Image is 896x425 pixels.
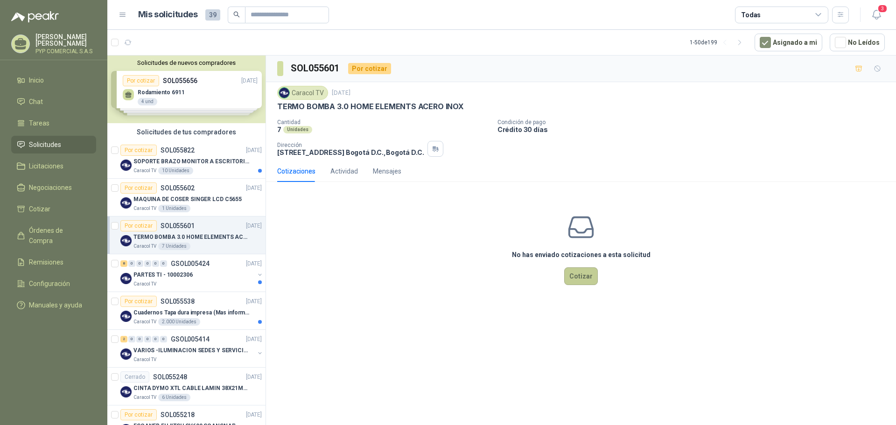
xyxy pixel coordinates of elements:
[111,59,262,66] button: Solicitudes de nuevos compradores
[133,271,193,279] p: PARTES TI - 10002306
[332,89,350,98] p: [DATE]
[11,179,96,196] a: Negociaciones
[107,123,266,141] div: Solicitudes de tus compradores
[11,275,96,293] a: Configuración
[11,222,96,250] a: Órdenes de Compra
[160,336,167,342] div: 0
[120,260,127,267] div: 8
[161,223,195,229] p: SOL055601
[277,148,424,156] p: [STREET_ADDRESS] Bogotá D.C. , Bogotá D.C.
[120,386,132,397] img: Company Logo
[690,35,747,50] div: 1 - 50 de 199
[120,182,157,194] div: Por cotizar
[29,75,44,85] span: Inicio
[11,157,96,175] a: Licitaciones
[246,297,262,306] p: [DATE]
[161,185,195,191] p: SOL055602
[29,204,50,214] span: Cotizar
[29,300,82,310] span: Manuales y ayuda
[35,34,96,47] p: [PERSON_NAME] [PERSON_NAME]
[138,8,198,21] h1: Mis solicitudes
[11,136,96,153] a: Solicitudes
[152,260,159,267] div: 0
[133,157,250,166] p: SOPORTE BRAZO MONITOR A ESCRITORIO NBF80
[107,179,266,216] a: Por cotizarSOL055602[DATE] Company LogoMAQUINA DE COSER SINGER LCD C5655Caracol TV1 Unidades
[120,197,132,209] img: Company Logo
[133,205,156,212] p: Caracol TV
[11,296,96,314] a: Manuales y ayuda
[877,4,888,13] span: 3
[246,411,262,419] p: [DATE]
[29,139,61,150] span: Solicitudes
[246,335,262,344] p: [DATE]
[107,216,266,254] a: Por cotizarSOL055601[DATE] Company LogoTERMO BOMBA 3.0 HOME ELEMENTS ACERO INOXCaracol TV7 Unidades
[277,119,490,125] p: Cantidad
[11,114,96,132] a: Tareas
[158,167,193,174] div: 10 Unidades
[133,356,156,363] p: Caracol TV
[133,280,156,288] p: Caracol TV
[107,292,266,330] a: Por cotizarSOL055538[DATE] Company LogoCuadernos Tapa dura impresa (Mas informacion en el adjunto...
[158,318,200,326] div: 2.000 Unidades
[133,384,250,393] p: CINTA DYMO XTL CABLE LAMIN 38X21MMBLANCO
[120,220,157,231] div: Por cotizar
[246,146,262,155] p: [DATE]
[11,253,96,271] a: Remisiones
[107,56,266,123] div: Solicitudes de nuevos compradoresPor cotizarSOL055656[DATE] Rodamiento 69114 undPor cotizarSOL055...
[128,336,135,342] div: 0
[741,10,761,20] div: Todas
[233,11,240,18] span: search
[497,119,892,125] p: Condición de pago
[120,296,157,307] div: Por cotizar
[830,34,885,51] button: No Leídos
[161,298,195,305] p: SOL055538
[120,145,157,156] div: Por cotizar
[11,200,96,218] a: Cotizar
[133,318,156,326] p: Caracol TV
[120,371,149,383] div: Cerrado
[120,348,132,360] img: Company Logo
[120,160,132,171] img: Company Logo
[161,147,195,153] p: SOL055822
[136,260,143,267] div: 0
[246,259,262,268] p: [DATE]
[158,205,190,212] div: 1 Unidades
[755,34,822,51] button: Asignado a mi
[11,71,96,89] a: Inicio
[133,243,156,250] p: Caracol TV
[107,141,266,179] a: Por cotizarSOL055822[DATE] Company LogoSOPORTE BRAZO MONITOR A ESCRITORIO NBF80Caracol TV10 Unidades
[277,142,424,148] p: Dirección
[29,182,72,193] span: Negociaciones
[348,63,391,74] div: Por cotizar
[246,184,262,193] p: [DATE]
[279,88,289,98] img: Company Logo
[133,346,250,355] p: VARIOS -ILUMINACION SEDES Y SERVICIOS
[120,409,157,420] div: Por cotizar
[330,166,358,176] div: Actividad
[158,243,190,250] div: 7 Unidades
[11,11,59,22] img: Logo peakr
[29,225,87,246] span: Órdenes de Compra
[277,102,464,111] p: TERMO BOMBA 3.0 HOME ELEMENTS ACERO INOX
[153,374,187,380] p: SOL055248
[120,258,264,288] a: 8 0 0 0 0 0 GSOL005424[DATE] Company LogoPARTES TI - 10002306Caracol TV
[205,9,220,21] span: 39
[277,125,281,133] p: 7
[512,250,651,260] h3: No has enviado cotizaciones a esta solicitud
[29,118,49,128] span: Tareas
[35,49,96,54] p: PYP COMERCIAL S.A.S
[171,336,210,342] p: GSOL005414
[133,167,156,174] p: Caracol TV
[246,222,262,230] p: [DATE]
[497,125,892,133] p: Crédito 30 días
[291,61,341,76] h3: SOL055601
[158,394,190,401] div: 6 Unidades
[107,368,266,405] a: CerradoSOL055248[DATE] Company LogoCINTA DYMO XTL CABLE LAMIN 38X21MMBLANCOCaracol TV6 Unidades
[133,394,156,401] p: Caracol TV
[29,257,63,267] span: Remisiones
[128,260,135,267] div: 0
[11,93,96,111] a: Chat
[277,86,328,100] div: Caracol TV
[29,97,43,107] span: Chat
[277,166,315,176] div: Cotizaciones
